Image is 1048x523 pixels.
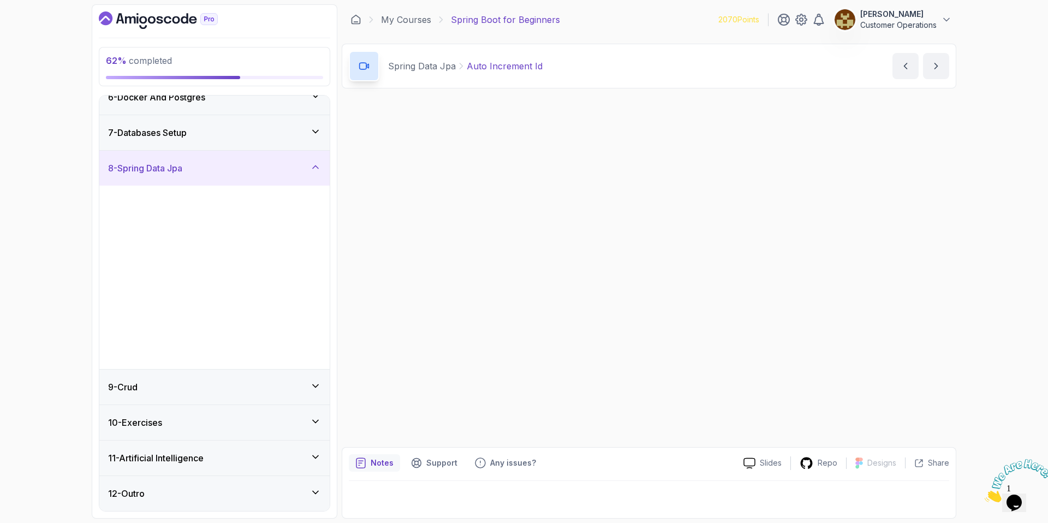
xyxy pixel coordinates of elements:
a: My Courses [381,13,431,26]
button: 9-Crud [99,370,330,405]
button: next content [923,53,949,79]
h3: 9 - Crud [108,381,138,394]
img: Chat attention grabber [4,4,72,47]
button: 12-Outro [99,476,330,511]
p: Designs [867,457,896,468]
button: 8-Spring Data Jpa [99,151,330,186]
p: Repo [818,457,837,468]
button: Feedback button [468,454,543,472]
span: completed [106,55,172,66]
a: Slides [735,457,790,469]
h3: 12 - Outro [108,487,145,500]
button: previous content [892,53,919,79]
p: Spring Data Jpa [388,60,456,73]
p: 2070 Points [718,14,759,25]
p: Spring Boot for Beginners [451,13,560,26]
button: Support button [404,454,464,472]
h3: 10 - Exercises [108,416,162,429]
p: Auto Increment Id [467,60,543,73]
p: Share [928,457,949,468]
span: 62 % [106,55,127,66]
p: Any issues? [490,457,536,468]
button: 11-Artificial Intelligence [99,441,330,476]
button: 10-Exercises [99,405,330,440]
span: 1 [4,4,9,14]
button: user profile image[PERSON_NAME]Customer Operations [834,9,952,31]
p: Notes [371,457,394,468]
iframe: chat widget [980,455,1048,507]
img: user profile image [835,9,855,30]
button: 6-Docker And Postgres [99,80,330,115]
a: Repo [791,456,846,470]
a: Dashboard [99,11,243,29]
h3: 6 - Docker And Postgres [108,91,205,104]
button: Share [905,457,949,468]
button: 7-Databases Setup [99,115,330,150]
a: Dashboard [350,14,361,25]
h3: 11 - Artificial Intelligence [108,451,204,465]
p: [PERSON_NAME] [860,9,937,20]
h3: 8 - Spring Data Jpa [108,162,182,175]
p: Customer Operations [860,20,937,31]
p: Slides [760,457,782,468]
button: notes button [349,454,400,472]
p: Support [426,457,457,468]
h3: 7 - Databases Setup [108,126,187,139]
